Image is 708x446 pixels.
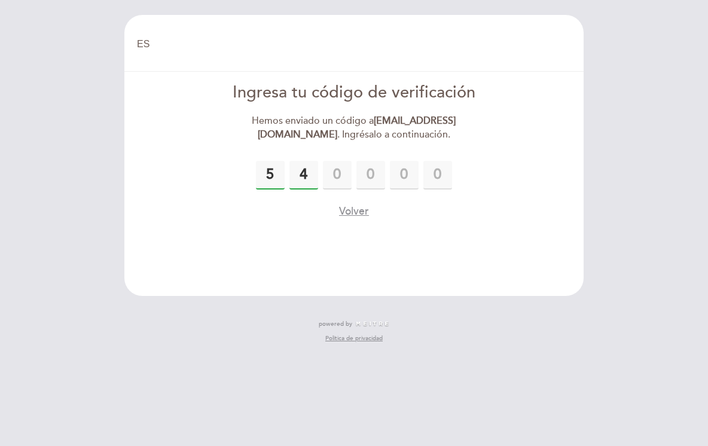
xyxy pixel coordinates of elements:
[258,115,456,140] strong: [EMAIL_ADDRESS][DOMAIN_NAME]
[325,334,383,343] a: Política de privacidad
[339,204,369,219] button: Volver
[256,161,285,190] input: 0
[423,161,452,190] input: 0
[355,321,389,327] img: MEITRE
[217,81,492,105] div: Ingresa tu código de verificación
[390,161,419,190] input: 0
[323,161,352,190] input: 0
[319,320,389,328] a: powered by
[217,114,492,142] div: Hemos enviado un código a . Ingrésalo a continuación.
[319,320,352,328] span: powered by
[356,161,385,190] input: 0
[289,161,318,190] input: 0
